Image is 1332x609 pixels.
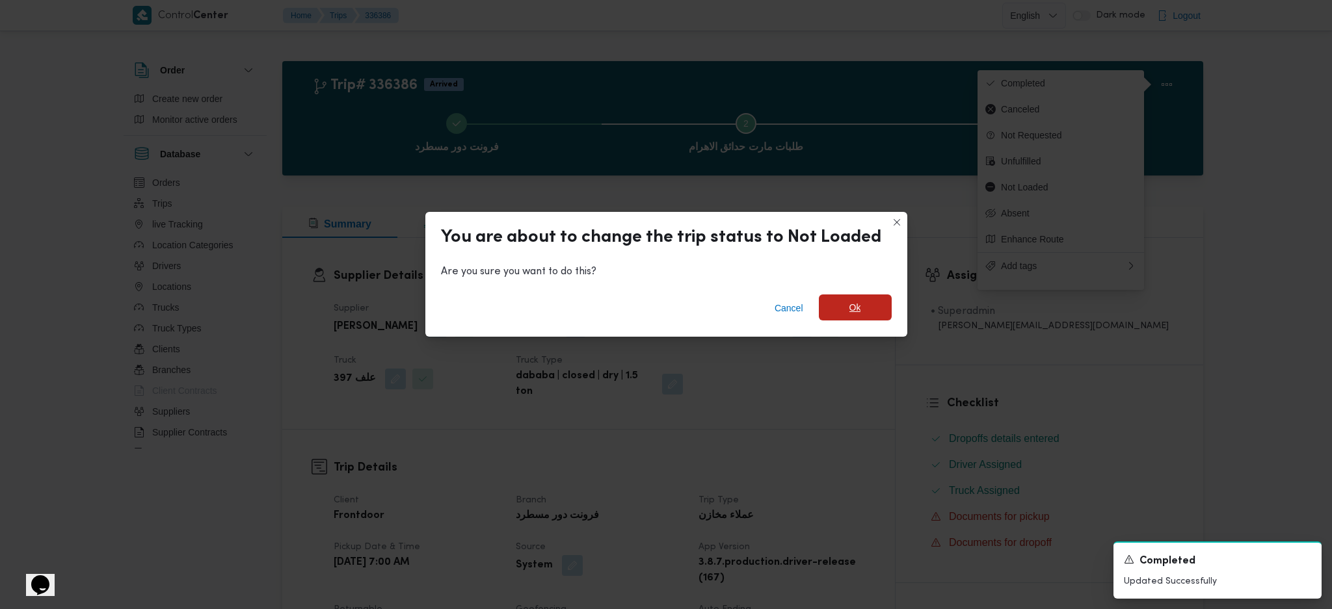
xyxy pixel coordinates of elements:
div: You are about to change the trip status to Not Loaded [441,227,881,248]
p: Updated Successfully [1124,575,1311,588]
iframe: chat widget [13,557,55,596]
button: Cancel [769,295,808,321]
span: Cancel [775,300,803,316]
span: Completed [1139,554,1195,569]
button: Closes this modal window [889,214,905,230]
div: Are you sure you want to do this? [441,264,892,279]
span: Ok [849,300,861,315]
div: Notification [1124,553,1311,569]
button: Ok [819,294,892,320]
